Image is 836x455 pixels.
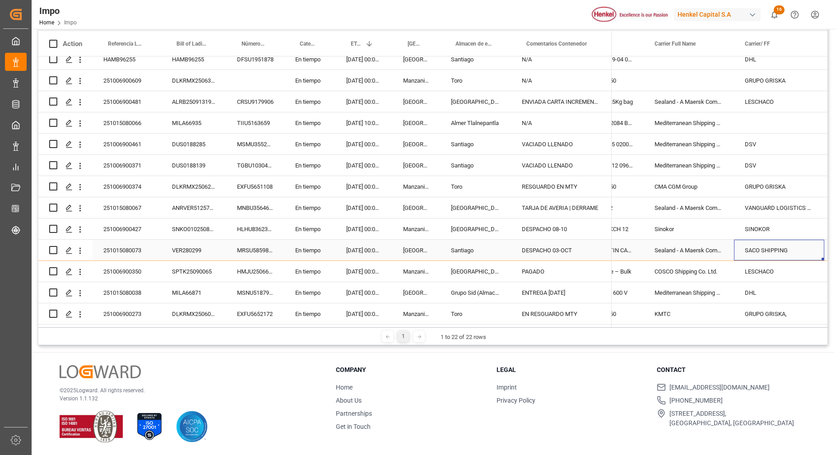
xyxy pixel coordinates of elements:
p: Version 1.1.132 [60,395,313,403]
div: [DATE] 00:00:00 [335,155,392,176]
div: 251006900374 [93,176,161,197]
div: En tiempo [284,218,335,239]
div: Toro [440,70,511,91]
div: Mediterranean Shipping Company [644,134,734,154]
div: [GEOGRAPHIC_DATA] [392,49,440,70]
div: Manzanillo [392,303,440,324]
div: DLKRMX2506362 [161,70,226,91]
div: 251006900461 [93,134,161,154]
button: Help Center [785,5,805,25]
div: [GEOGRAPHIC_DATA] [392,197,440,218]
div: Almer Tlalnepantla [440,112,511,133]
div: 251015080067 [93,197,161,218]
div: 251006900427 [93,218,161,239]
div: Press SPACE to select this row. [38,282,612,303]
p: © 2025 Logward. All rights reserved. [60,386,313,395]
div: EN RESGUARDO MTY [511,303,612,324]
div: DFSU1951878 [226,49,284,70]
span: Categoría [300,41,316,47]
div: TIIU5163659 [226,112,284,133]
span: 16 [774,5,785,14]
div: [DATE] 00:00:00 [335,197,392,218]
div: VER280299 [161,240,226,260]
div: VACIADO LLENADO [511,134,612,154]
div: Sealand - A Maersk Company [644,91,734,112]
div: MILA66935 [161,112,226,133]
div: Press SPACE to select this row. [38,91,612,112]
div: 1 to 22 of 22 rows [441,333,486,342]
div: Press SPACE to select this row. [38,261,612,282]
div: MNBU3564667 [226,197,284,218]
div: GRUPO GRISKA, [734,303,824,324]
img: Logward Logo [60,365,141,378]
h3: Contact [657,365,806,375]
div: HAMB96255 [93,49,161,70]
span: [EMAIL_ADDRESS][DOMAIN_NAME] [669,383,770,392]
div: Toro [440,303,511,324]
div: En tiempo [284,197,335,218]
div: DUS0188139 [161,155,226,176]
div: [GEOGRAPHIC_DATA] [392,112,440,133]
div: 251015080066 [93,112,161,133]
div: Press SPACE to select this row. [38,240,612,261]
div: En tiempo [284,134,335,154]
div: SNKO010250808399 [161,218,226,239]
img: ISO 27001 Certification [134,411,165,442]
div: En tiempo [284,155,335,176]
div: En tiempo [284,49,335,70]
div: [GEOGRAPHIC_DATA] [392,282,440,303]
div: 1 [398,331,409,342]
div: DSV [734,134,824,154]
div: En tiempo [284,261,335,282]
div: [GEOGRAPHIC_DATA] [440,218,511,239]
img: AICPA SOC [176,411,208,442]
span: Referencia Leschaco [108,41,142,47]
div: 251015080073 [93,240,161,260]
a: Partnerships [336,410,372,417]
button: Henkel Capital S.A [674,6,764,23]
div: VACIADO LLENADO [511,155,612,176]
span: [STREET_ADDRESS], [GEOGRAPHIC_DATA], [GEOGRAPHIC_DATA] [669,409,794,428]
div: 251006900609 [93,70,161,91]
a: Get in Touch [336,423,371,430]
div: KMTC [644,303,734,324]
a: Imprint [497,384,517,391]
div: CRSU9179906 [226,91,284,112]
div: Press SPACE to select this row. [38,303,612,325]
div: N/A [511,112,612,133]
div: En tiempo [284,176,335,197]
div: RESGUARDO EN MTY [511,176,612,197]
div: DESPACHO 03-OCT [511,240,612,260]
div: [DATE] 00:00:00 [335,303,392,324]
div: COSCO Shipping Co. Ltd. [644,261,734,282]
div: SACO SHIPPING [734,240,824,260]
div: 251006900350 [93,261,161,282]
div: DLKRMX2506231 [161,176,226,197]
div: [DATE] 00:00:00 [335,240,392,260]
a: Privacy Policy [497,397,535,404]
div: SINOKOR [734,218,824,239]
div: En tiempo [284,112,335,133]
div: En tiempo [284,70,335,91]
button: show 16 new notifications [764,5,785,25]
div: ENTREGA [DATE] [511,282,612,303]
div: [GEOGRAPHIC_DATA] [440,261,511,282]
div: [DATE] 00:00:00 [335,91,392,112]
div: N/A [511,49,612,70]
div: [GEOGRAPHIC_DATA] [440,91,511,112]
div: HAMB96255 [161,49,226,70]
a: About Us [336,397,362,404]
div: Santiago [440,49,511,70]
div: PAGADO [511,261,612,282]
div: Sealand - A Maersk Company [644,240,734,260]
div: Grupo Sid (Almacenaje y Distribucion AVIOR) [440,282,511,303]
div: ANRVER5125773V [161,197,226,218]
div: Manzanillo [392,70,440,91]
div: [GEOGRAPHIC_DATA] [392,91,440,112]
span: ETA Aduana [351,41,362,47]
div: ALRB250913190054 [161,91,226,112]
div: [DATE] 10:00:00 [335,112,392,133]
span: Carrier/ FF [745,41,770,47]
div: [GEOGRAPHIC_DATA] [392,240,440,260]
